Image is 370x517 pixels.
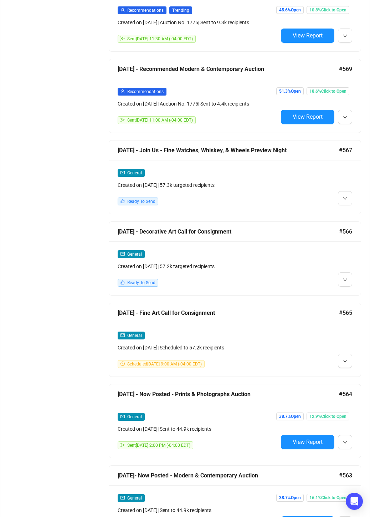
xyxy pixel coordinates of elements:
[127,280,155,285] span: Ready To Send
[127,118,193,123] span: Sent [DATE] 11:00 AM (-04:00 EDT)
[127,443,190,448] span: Sent [DATE] 2:00 PM (-04:00 EDT)
[127,496,142,501] span: General
[339,146,352,155] span: #567
[118,506,278,514] div: Created on [DATE] | Sent to 44.9k recipients
[118,390,339,399] div: [DATE] - Now Posted - Prints & Photographs Auction
[120,199,125,203] span: like
[276,494,304,502] span: 38.7% Open
[281,435,334,449] button: View Report
[307,6,349,14] span: 10.8% Click to Open
[118,344,278,352] div: Created on [DATE] | Scheduled to 57.2k recipients
[276,413,304,420] span: 38.7% Open
[109,303,361,377] a: [DATE] - Fine Art Call for Consignment#565mailGeneralCreated on [DATE]| Scheduled to 57.2k recipi...
[127,362,202,367] span: Scheduled [DATE] 9:00 AM (-04:00 EDT)
[120,8,125,12] span: user
[343,115,347,119] span: down
[127,333,142,338] span: General
[307,87,349,95] span: 18.6% Click to Open
[281,110,334,124] button: View Report
[118,471,339,480] div: [DATE]- Now Posted - Modern & Contemporary Auction
[343,278,347,282] span: down
[120,443,125,447] span: send
[127,8,164,13] span: Recommendations
[339,308,352,317] span: #565
[339,65,352,73] span: #569
[339,227,352,236] span: #566
[127,414,142,419] span: General
[120,170,125,175] span: mail
[109,59,361,133] a: [DATE] - Recommended Modern & Contemporary Auction#569userRecommendationsCreated on [DATE]| Aucti...
[346,493,363,510] div: Open Intercom Messenger
[127,170,142,175] span: General
[120,280,125,285] span: like
[293,439,323,445] span: View Report
[339,390,352,399] span: #564
[109,384,361,458] a: [DATE] - Now Posted - Prints & Photographs Auction#564mailGeneralCreated on [DATE]| Sent to 44.9k...
[127,252,142,257] span: General
[343,440,347,445] span: down
[118,425,278,433] div: Created on [DATE] | Sent to 44.9k recipients
[109,221,361,296] a: [DATE] - Decorative Art Call for Consignment#566mailGeneralCreated on [DATE]| 57.2k targeted reci...
[118,146,339,155] div: [DATE] - Join Us - Fine Watches, Whiskey, & Wheels Preview Night
[118,308,339,317] div: [DATE] - Fine Art Call for Consignment
[118,227,339,236] div: [DATE] - Decorative Art Call for Consignment
[120,496,125,500] span: mail
[118,100,278,108] div: Created on [DATE] | Auction No. 1775 | Sent to 4.4k recipients
[118,19,278,26] div: Created on [DATE] | Auction No. 1775 | Sent to 9.3k recipients
[276,6,304,14] span: 45.6% Open
[120,333,125,337] span: mail
[120,414,125,419] span: mail
[118,65,339,73] div: [DATE] - Recommended Modern & Contemporary Auction
[293,32,323,39] span: View Report
[276,87,304,95] span: 51.3% Open
[120,36,125,41] span: send
[127,89,164,94] span: Recommendations
[120,89,125,93] span: user
[120,118,125,122] span: send
[120,362,125,366] span: clock-circle
[343,359,347,363] span: down
[127,36,193,41] span: Sent [DATE] 11:30 AM (-04:00 EDT)
[293,113,323,120] span: View Report
[281,29,334,43] button: View Report
[343,196,347,201] span: down
[109,140,361,214] a: [DATE] - Join Us - Fine Watches, Whiskey, & Wheels Preview Night#567mailGeneralCreated on [DATE]|...
[339,471,352,480] span: #563
[307,413,349,420] span: 12.9% Click to Open
[343,34,347,38] span: down
[118,262,278,270] div: Created on [DATE] | 57.2k targeted recipients
[169,6,192,14] span: Trending
[307,494,349,502] span: 16.1% Click to Open
[120,252,125,256] span: mail
[118,181,278,189] div: Created on [DATE] | 57.3k targeted recipients
[127,199,155,204] span: Ready To Send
